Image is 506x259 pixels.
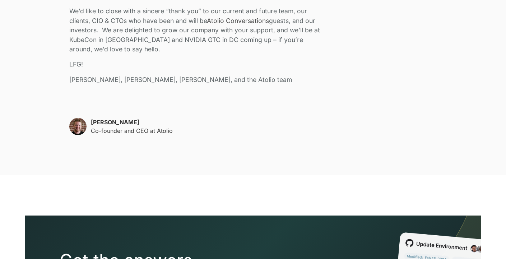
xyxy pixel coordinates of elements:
a: Atolio Conversations [207,17,269,24]
p: We’d like to close with a sincere “thank you” to our current and future team, our clients, CIO & ... [69,6,326,54]
p: Co-founder and CEO at Atolio [91,126,173,135]
iframe: Chat Widget [470,225,506,259]
p: LFG! [69,60,326,69]
p: [PERSON_NAME], [PERSON_NAME], [PERSON_NAME], and the Atolio team [69,75,326,84]
p: ‍ [69,90,326,100]
p: [PERSON_NAME] [91,118,173,126]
